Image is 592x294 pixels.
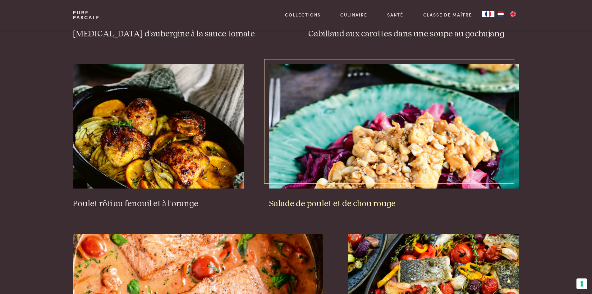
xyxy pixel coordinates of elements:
aside: Language selected: Français [482,11,519,17]
h3: Salade de poulet et de chou rouge [269,198,519,209]
a: Poulet rôti au fenouil et à l'orange Poulet rôti au fenouil et à l'orange [73,64,244,209]
a: Salade de poulet et de chou rouge Salade de poulet et de chou rouge [269,64,519,209]
a: FR [482,11,494,17]
a: EN [507,11,519,17]
img: Salade de poulet et de chou rouge [269,64,519,189]
h3: Poulet rôti au fenouil et à l'orange [73,198,244,209]
h3: [MEDICAL_DATA] d'aubergine à la sauce tomate [73,29,283,40]
a: Santé [387,12,403,18]
a: Culinaire [340,12,367,18]
h3: Cabillaud aux carottes dans une soupe au gochujang [308,29,519,40]
a: Classe de maître [423,12,472,18]
a: Collections [285,12,321,18]
button: Vos préférences en matière de consentement pour les technologies de suivi [576,278,587,289]
ul: Language list [494,11,519,17]
div: Language [482,11,494,17]
a: NL [494,11,507,17]
a: PurePascale [73,10,100,20]
img: Poulet rôti au fenouil et à l'orange [73,64,244,189]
